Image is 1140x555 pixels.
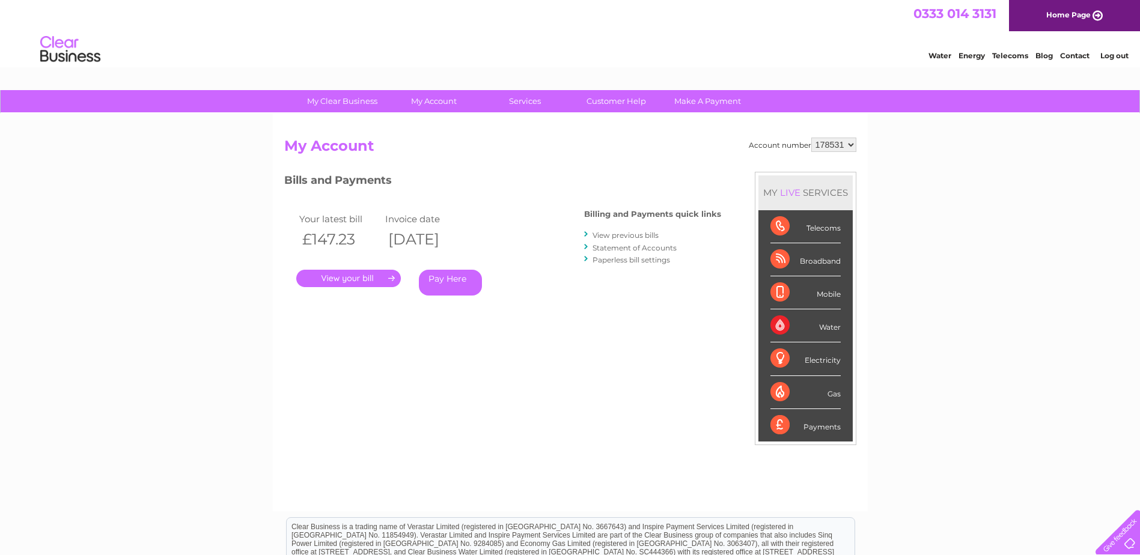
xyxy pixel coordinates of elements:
[296,227,383,252] th: £147.23
[296,211,383,227] td: Your latest bill
[382,211,469,227] td: Invoice date
[384,90,483,112] a: My Account
[567,90,666,112] a: Customer Help
[758,175,853,210] div: MY SERVICES
[770,376,841,409] div: Gas
[382,227,469,252] th: [DATE]
[770,342,841,375] div: Electricity
[1060,51,1090,60] a: Contact
[749,138,856,152] div: Account number
[913,6,996,21] a: 0333 014 3131
[593,231,659,240] a: View previous bills
[284,172,721,193] h3: Bills and Payments
[593,255,670,264] a: Paperless bill settings
[284,138,856,160] h2: My Account
[584,210,721,219] h4: Billing and Payments quick links
[770,409,841,441] div: Payments
[475,90,575,112] a: Services
[593,243,677,252] a: Statement of Accounts
[959,51,985,60] a: Energy
[770,276,841,309] div: Mobile
[770,309,841,342] div: Water
[770,243,841,276] div: Broadband
[419,270,482,296] a: Pay Here
[992,51,1028,60] a: Telecoms
[1100,51,1129,60] a: Log out
[40,31,101,68] img: logo.png
[770,210,841,243] div: Telecoms
[296,270,401,287] a: .
[928,51,951,60] a: Water
[293,90,392,112] a: My Clear Business
[287,7,855,58] div: Clear Business is a trading name of Verastar Limited (registered in [GEOGRAPHIC_DATA] No. 3667643...
[658,90,757,112] a: Make A Payment
[1035,51,1053,60] a: Blog
[778,187,803,198] div: LIVE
